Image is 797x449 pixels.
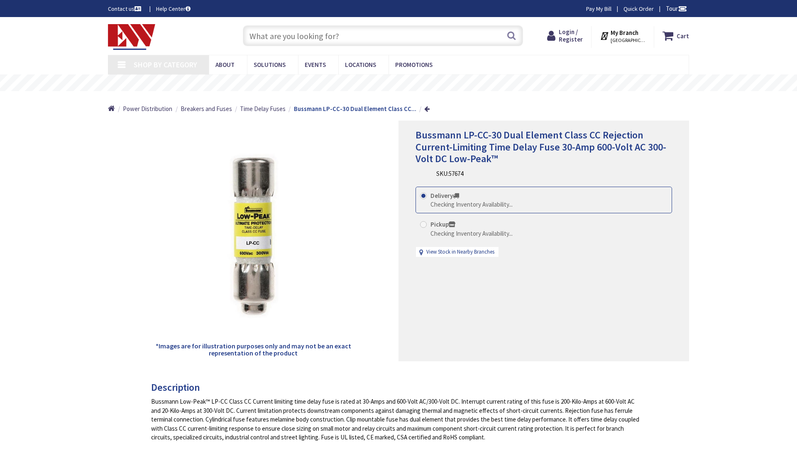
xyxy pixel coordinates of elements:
[294,105,416,113] strong: Bussmann LP-CC-30 Dual Element Class CC...
[430,220,455,228] strong: Pickup
[677,28,689,43] strong: Cart
[430,192,459,200] strong: Delivery
[108,24,155,50] img: Electrical Wholesalers, Inc.
[243,25,523,46] input: What are you looking for?
[151,397,640,442] div: Bussmann Low-Peak™ LP-CC Class CC Current limiting time delay fuse is rated at 30-Amps and 600-Vo...
[395,61,433,69] span: Promotions
[663,28,689,43] a: Cart
[123,104,172,113] a: Power Distribution
[430,229,513,238] div: Checking Inventory Availability...
[154,343,352,357] h5: *Images are for illustration purposes only and may not be an exact representation of the product
[181,105,232,113] span: Breakers and Fuses
[611,29,638,37] strong: My Branch
[151,382,640,393] h3: Description
[547,28,583,43] a: Login / Register
[559,28,583,43] span: Login / Register
[154,138,352,336] img: Bussmann LP-CC-30 Dual Element Class CC Rejection Current-Limiting Time Delay Fuse 30-Amp 600-Vol...
[666,5,687,12] span: Tour
[430,200,513,209] div: Checking Inventory Availability...
[254,61,286,69] span: Solutions
[181,104,232,113] a: Breakers and Fuses
[240,105,286,113] span: Time Delay Fuses
[134,60,197,69] span: Shop By Category
[623,5,654,13] a: Quick Order
[215,61,235,69] span: About
[330,79,482,88] rs-layer: Free Same Day Pickup at 19 Locations
[305,61,326,69] span: Events
[449,170,463,178] span: 57674
[416,128,666,165] span: Bussmann LP-CC-30 Dual Element Class CC Rejection Current-Limiting Time Delay Fuse 30-Amp 600-Vol...
[108,5,143,13] a: Contact us
[586,5,611,13] a: Pay My Bill
[345,61,376,69] span: Locations
[156,5,191,13] a: Help Center
[123,105,172,113] span: Power Distribution
[600,28,646,43] div: My Branch [GEOGRAPHIC_DATA], [GEOGRAPHIC_DATA]
[426,248,494,256] a: View Stock in Nearby Branches
[240,104,286,113] a: Time Delay Fuses
[611,37,646,44] span: [GEOGRAPHIC_DATA], [GEOGRAPHIC_DATA]
[436,169,463,178] div: SKU:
